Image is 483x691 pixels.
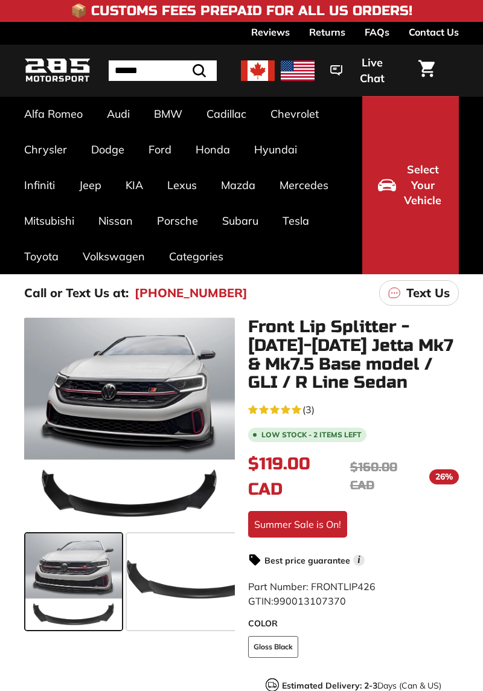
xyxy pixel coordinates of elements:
strong: Best price guarantee [264,555,350,566]
a: Text Us [379,280,459,306]
span: $119.00 CAD [248,454,310,500]
h4: 📦 Customs Fees Prepaid for All US Orders! [71,4,412,18]
a: Mitsubishi [12,203,86,239]
a: Reviews [251,22,290,42]
label: COLOR [248,617,459,630]
div: Summer Sale is On! [248,511,347,538]
a: [PHONE_NUMBER] [135,284,248,302]
span: $160.00 CAD [350,460,397,493]
span: Part Number: FRONTLIP426 GTIN: [248,580,376,607]
a: Nissan [86,203,145,239]
a: Ford [136,132,184,167]
a: Cadillac [194,96,258,132]
a: Lexus [155,167,209,203]
span: Live Chat [348,55,395,86]
a: Mazda [209,167,267,203]
a: Mercedes [267,167,341,203]
a: 5.0 rating (3 votes) [248,401,459,417]
a: Tesla [270,203,321,239]
span: 990013107370 [273,595,346,607]
a: Audi [95,96,142,132]
a: BMW [142,96,194,132]
a: FAQs [365,22,389,42]
p: Call or Text Us at: [24,284,129,302]
button: Live Chat [315,48,411,93]
a: Subaru [210,203,270,239]
button: Select Your Vehicle [362,96,459,274]
span: i [353,554,365,566]
span: (3) [302,402,315,417]
a: Infiniti [12,167,67,203]
a: Chrysler [12,132,79,167]
a: Toyota [12,239,71,274]
a: Chevrolet [258,96,331,132]
a: Jeep [67,167,114,203]
a: Alfa Romeo [12,96,95,132]
a: Categories [157,239,235,274]
a: KIA [114,167,155,203]
a: Volkswagen [71,239,157,274]
a: Porsche [145,203,210,239]
a: Cart [411,50,442,91]
strong: Estimated Delivery: 2-3 [282,680,377,691]
span: Select Your Vehicle [402,162,443,208]
input: Search [109,60,217,81]
img: Logo_285_Motorsport_areodynamics_components [24,56,91,85]
p: Text Us [406,284,450,302]
a: Returns [309,22,345,42]
h1: Front Lip Splitter - [DATE]-[DATE] Jetta Mk7 & Mk7.5 Base model / GLI / R Line Sedan [248,318,459,392]
a: Contact Us [409,22,459,42]
a: Honda [184,132,242,167]
a: Hyundai [242,132,309,167]
span: 26% [429,469,459,484]
a: Dodge [79,132,136,167]
span: Low stock - 2 items left [261,431,362,439]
